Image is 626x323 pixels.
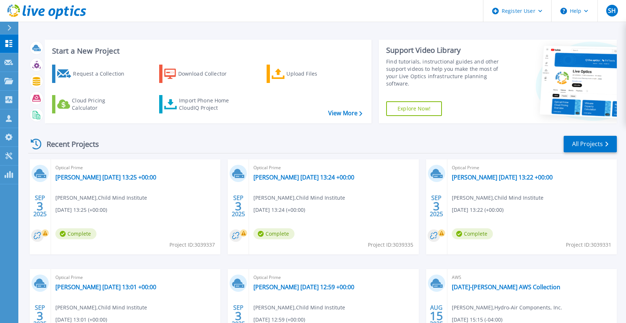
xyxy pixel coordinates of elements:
[452,283,560,291] a: [DATE]-[PERSON_NAME] AWS Collection
[452,164,612,172] span: Optical Prime
[55,283,156,291] a: [PERSON_NAME] [DATE] 13:01 +00:00
[452,273,612,282] span: AWS
[235,313,242,319] span: 3
[253,283,354,291] a: [PERSON_NAME] [DATE] 12:59 +00:00
[159,65,241,83] a: Download Collector
[52,95,134,113] a: Cloud Pricing Calculator
[564,136,617,152] a: All Projects
[235,203,242,209] span: 3
[37,313,43,319] span: 3
[178,66,237,81] div: Download Collector
[253,206,305,214] span: [DATE] 13:24 (+00:00)
[452,206,504,214] span: [DATE] 13:22 (+00:00)
[52,65,134,83] a: Request a Collection
[52,47,362,55] h3: Start a New Project
[55,273,216,282] span: Optical Prime
[55,304,147,312] span: [PERSON_NAME] , Child Mind Institute
[169,241,215,249] span: Project ID: 3039337
[253,174,354,181] a: [PERSON_NAME] [DATE] 13:24 +00:00
[429,193,443,219] div: SEP 2025
[55,174,156,181] a: [PERSON_NAME] [DATE] 13:25 +00:00
[452,228,493,239] span: Complete
[386,46,506,55] div: Support Video Library
[267,65,348,83] a: Upload Files
[37,203,43,209] span: 3
[328,110,362,117] a: View More
[452,194,543,202] span: [PERSON_NAME] , Child Mind Institute
[55,194,147,202] span: [PERSON_NAME] , Child Mind Institute
[386,101,442,116] a: Explore Now!
[253,304,345,312] span: [PERSON_NAME] , Child Mind Institute
[179,97,236,112] div: Import Phone Home CloudIQ Project
[452,174,553,181] a: [PERSON_NAME] [DATE] 13:22 +00:00
[386,58,506,87] div: Find tutorials, instructional guides and other support videos to help you make the most of your L...
[33,193,47,219] div: SEP 2025
[73,66,132,81] div: Request a Collection
[433,203,440,209] span: 3
[253,228,294,239] span: Complete
[55,206,107,214] span: [DATE] 13:25 (+00:00)
[253,273,414,282] span: Optical Prime
[368,241,413,249] span: Project ID: 3039335
[566,241,611,249] span: Project ID: 3039331
[286,66,345,81] div: Upload Files
[452,304,562,312] span: [PERSON_NAME] , Hydro-Air Components, Inc.
[253,194,345,202] span: [PERSON_NAME] , Child Mind Institute
[608,8,616,14] span: SH
[72,97,131,112] div: Cloud Pricing Calculator
[231,193,245,219] div: SEP 2025
[430,313,443,319] span: 15
[55,164,216,172] span: Optical Prime
[253,164,414,172] span: Optical Prime
[28,135,109,153] div: Recent Projects
[55,228,96,239] span: Complete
